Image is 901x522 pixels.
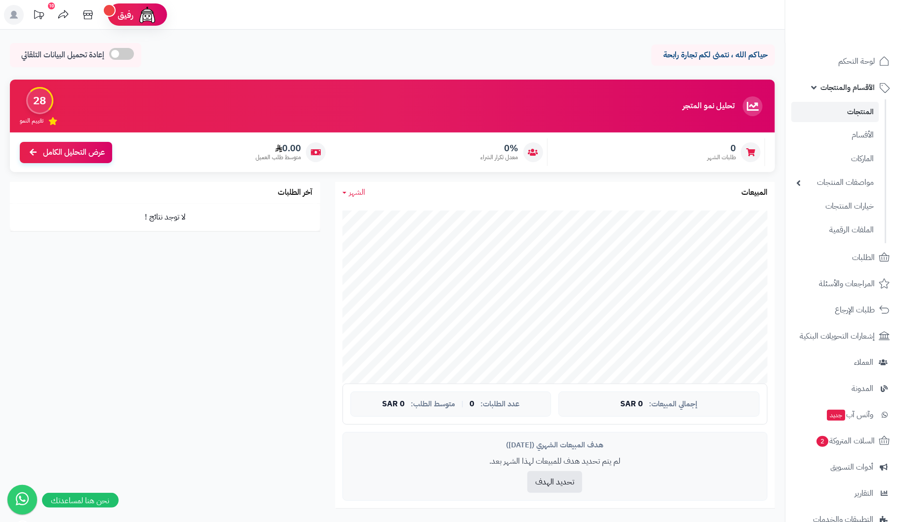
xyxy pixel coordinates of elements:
[707,153,736,162] span: طلبات الشهر
[649,400,698,408] span: إجمالي المبيعات:
[791,102,879,122] a: المنتجات
[791,219,879,241] a: الملفات الرقمية
[791,403,895,427] a: وآتس آبجديد
[470,400,474,409] span: 0
[791,125,879,146] a: الأقسام
[256,143,301,154] span: 0.00
[852,251,875,264] span: الطلبات
[137,5,157,25] img: ai-face.png
[10,204,320,231] td: لا توجد نتائج !
[791,148,879,170] a: الماركات
[852,382,873,395] span: المدونة
[481,153,518,162] span: معدل تكرار الشراء
[683,102,734,111] h3: تحليل نمو المتجر
[21,49,104,61] span: إعادة تحميل البيانات التلقائي
[791,172,879,193] a: مواصفات المنتجات
[791,49,895,73] a: لوحة التحكم
[621,400,644,409] span: 0 SAR
[411,400,455,408] span: متوسط الطلب:
[20,117,43,125] span: تقييم النمو
[481,143,518,154] span: 0%
[707,143,736,154] span: 0
[816,436,828,447] span: 2
[791,324,895,348] a: إشعارات التحويلات البنكية
[256,153,301,162] span: متوسط طلب العميل
[659,49,768,61] p: حياكم الله ، نتمنى لكم تجارة رابحة
[48,2,55,9] div: 10
[791,298,895,322] a: طلبات الإرجاع
[835,303,875,317] span: طلبات الإرجاع
[838,54,875,68] span: لوحة التحكم
[819,277,875,291] span: المراجعات والأسئلة
[791,196,879,217] a: خيارات المنتجات
[791,272,895,296] a: المراجعات والأسئلة
[826,408,873,422] span: وآتس آب
[827,410,845,421] span: جديد
[815,434,875,448] span: السلات المتروكة
[382,400,405,409] span: 0 SAR
[791,455,895,479] a: أدوات التسويق
[820,81,875,94] span: الأقسام والمنتجات
[741,188,768,197] h3: المبيعات
[791,481,895,505] a: التقارير
[349,186,366,198] span: الشهر
[791,377,895,400] a: المدونة
[26,5,51,27] a: تحديثات المنصة
[461,400,464,408] span: |
[43,147,105,158] span: عرض التحليل الكامل
[791,429,895,453] a: السلات المتروكة2
[350,456,760,467] p: لم يتم تحديد هدف للمبيعات لهذا الشهر بعد.
[855,486,873,500] span: التقارير
[350,440,760,450] div: هدف المبيعات الشهري ([DATE])
[118,9,133,21] span: رفيق
[278,188,313,197] h3: آخر الطلبات
[343,187,366,198] a: الشهر
[791,246,895,269] a: الطلبات
[20,142,112,163] a: عرض التحليل الكامل
[527,471,582,493] button: تحديد الهدف
[480,400,519,408] span: عدد الطلبات:
[791,350,895,374] a: العملاء
[800,329,875,343] span: إشعارات التحويلات البنكية
[834,25,892,46] img: logo-2.png
[830,460,873,474] span: أدوات التسويق
[854,355,873,369] span: العملاء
